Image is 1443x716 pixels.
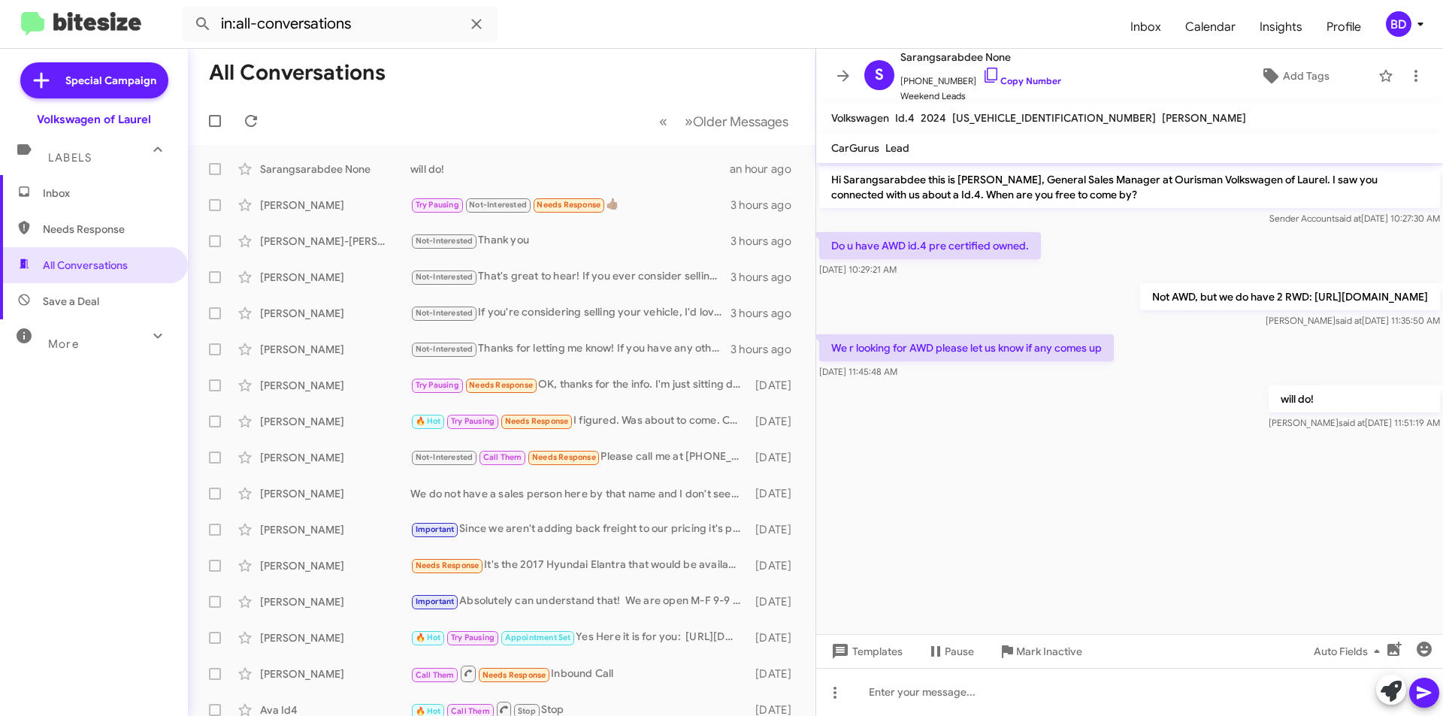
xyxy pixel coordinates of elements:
[900,66,1061,89] span: [PHONE_NUMBER]
[410,449,748,466] div: Please call me at [PHONE_NUMBER]
[416,416,441,426] span: 🔥 Hot
[416,200,459,210] span: Try Pausing
[982,75,1061,86] a: Copy Number
[819,334,1114,361] p: We r looking for AWD please let us know if any comes up
[416,633,441,642] span: 🔥 Hot
[410,521,748,538] div: Since we aren't adding back freight to our pricing it's pretty straight here for me. As I have al...
[900,89,1061,104] span: Weekend Leads
[483,670,546,680] span: Needs Response
[900,48,1061,66] span: Sarangsarabdee None
[43,258,128,273] span: All Conversations
[518,706,536,716] span: Stop
[819,366,897,377] span: [DATE] 11:45:48 AM
[410,304,731,322] div: If you're considering selling your vehicle, I'd love to help you with that. Let me know if you'd ...
[260,630,410,645] div: [PERSON_NAME]
[416,706,441,716] span: 🔥 Hot
[416,236,473,246] span: Not-Interested
[260,450,410,465] div: [PERSON_NAME]
[831,141,879,155] span: CarGurus
[260,342,410,357] div: [PERSON_NAME]
[410,593,748,610] div: Absolutely can understand that! We are open M-F 9-9 and Sat 9-7. Can be flexible on whatever timi...
[532,452,596,462] span: Needs Response
[469,380,533,390] span: Needs Response
[416,452,473,462] span: Not-Interested
[410,412,748,430] div: I figured. Was about to come. Can you let me know of any Jettas or Passat in that price/milage ra...
[1173,5,1248,49] span: Calendar
[731,270,803,285] div: 3 hours ago
[875,63,884,87] span: S
[469,200,527,210] span: Not-Interested
[209,61,386,85] h1: All Conversations
[48,337,79,351] span: More
[659,112,667,131] span: «
[505,633,571,642] span: Appointment Set
[451,706,490,716] span: Call Them
[410,629,748,646] div: Yes Here it is for you: [URL][DOMAIN_NAME]
[416,308,473,318] span: Not-Interested
[748,486,803,501] div: [DATE]
[921,111,946,125] span: 2024
[748,450,803,465] div: [DATE]
[260,594,410,609] div: [PERSON_NAME]
[260,162,410,177] div: Sarangsarabdee None
[416,272,473,282] span: Not-Interested
[1266,315,1440,326] span: [PERSON_NAME] [DATE] 11:35:50 AM
[451,633,495,642] span: Try Pausing
[819,264,897,275] span: [DATE] 10:29:21 AM
[819,166,1440,208] p: Hi Sarangsarabdee this is [PERSON_NAME], General Sales Manager at Ourisman Volkswagen of Laurel. ...
[260,234,410,249] div: [PERSON_NAME]-[PERSON_NAME]
[885,141,909,155] span: Lead
[43,186,171,201] span: Inbox
[1339,417,1365,428] span: said at
[410,376,748,394] div: OK, thanks for the info. I'm just sitting down for dinner with my parents. I'll be talking to my ...
[1269,385,1440,412] p: will do!
[505,416,569,426] span: Needs Response
[410,162,730,177] div: will do!
[915,638,986,665] button: Pause
[1248,5,1314,49] a: Insights
[819,232,1041,259] p: Do u have AWD id.4 pre certified owned.
[1217,62,1371,89] button: Add Tags
[65,73,156,88] span: Special Campaign
[416,380,459,390] span: Try Pausing
[731,198,803,213] div: 3 hours ago
[1314,5,1373,49] a: Profile
[895,111,915,125] span: Id.4
[831,111,889,125] span: Volkswagen
[748,414,803,429] div: [DATE]
[730,162,803,177] div: an hour ago
[416,524,455,534] span: Important
[260,558,410,573] div: [PERSON_NAME]
[260,522,410,537] div: [PERSON_NAME]
[748,558,803,573] div: [DATE]
[43,222,171,237] span: Needs Response
[416,597,455,606] span: Important
[945,638,974,665] span: Pause
[651,106,797,137] nav: Page navigation example
[260,414,410,429] div: [PERSON_NAME]
[1269,213,1440,224] span: Sender Account [DATE] 10:27:30 AM
[748,630,803,645] div: [DATE]
[260,198,410,213] div: [PERSON_NAME]
[410,196,731,213] div: 👍🏾
[1162,111,1246,125] span: [PERSON_NAME]
[952,111,1156,125] span: [US_VEHICLE_IDENTIFICATION_NUMBER]
[410,340,731,358] div: Thanks for letting me know! If you have any other vehicles you'd consider selling, feel free to s...
[483,452,522,462] span: Call Them
[828,638,903,665] span: Templates
[731,234,803,249] div: 3 hours ago
[43,294,99,309] span: Save a Deal
[1302,638,1398,665] button: Auto Fields
[1373,11,1426,37] button: BD
[650,106,676,137] button: Previous
[20,62,168,98] a: Special Campaign
[1140,283,1440,310] p: Not AWD, but we do have 2 RWD: [URL][DOMAIN_NAME]
[260,486,410,501] div: [PERSON_NAME]
[816,638,915,665] button: Templates
[182,6,498,42] input: Search
[731,306,803,321] div: 3 hours ago
[260,306,410,321] div: [PERSON_NAME]
[410,268,731,285] div: That's great to hear! If you ever consider selling your vehicle in the future, we’d be happy to h...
